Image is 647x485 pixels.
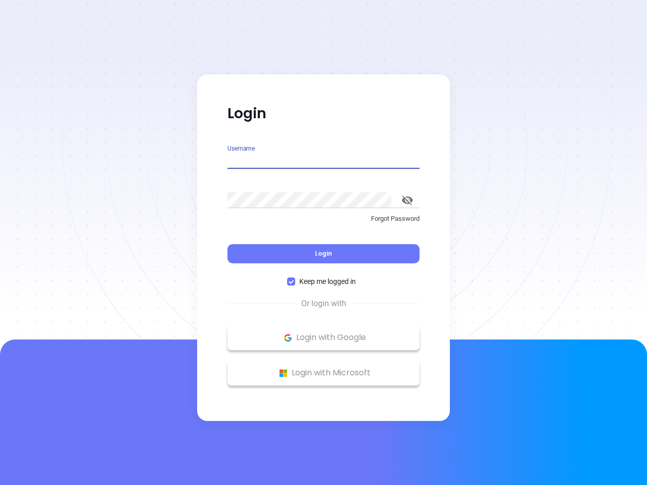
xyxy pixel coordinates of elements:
[295,276,360,287] span: Keep me logged in
[227,360,420,385] button: Microsoft Logo Login with Microsoft
[282,331,294,344] img: Google Logo
[395,188,420,212] button: toggle password visibility
[227,105,420,123] p: Login
[296,298,351,310] span: Or login with
[233,330,414,345] p: Login with Google
[227,145,255,152] label: Username
[227,325,420,350] button: Google Logo Login with Google
[227,214,420,232] a: Forgot Password
[315,249,332,258] span: Login
[233,365,414,380] p: Login with Microsoft
[227,244,420,263] button: Login
[227,214,420,224] p: Forgot Password
[277,367,290,379] img: Microsoft Logo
